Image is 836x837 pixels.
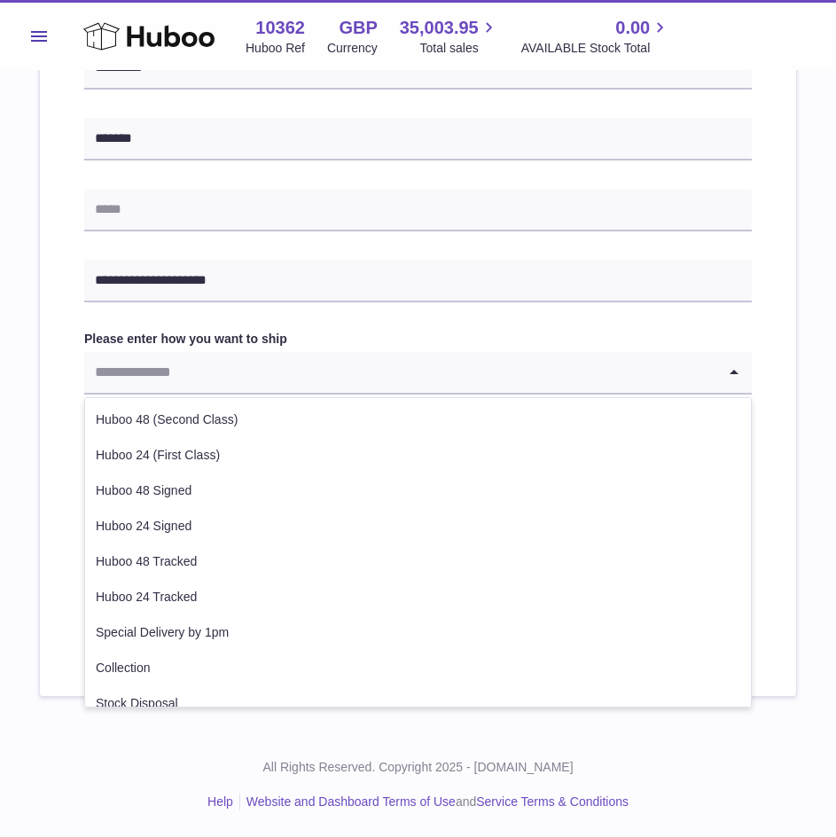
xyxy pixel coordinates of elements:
span: AVAILABLE Stock Total [521,40,671,57]
input: Search for option [84,457,716,497]
div: Search for option [84,457,752,499]
input: Search for option [121,546,716,587]
a: Service Terms & Conditions [476,794,629,809]
strong: 10362 [255,16,305,40]
div: Search for option [84,352,752,395]
li: and [240,794,629,810]
strong: GBP [339,16,377,40]
span: Total sales [420,40,499,57]
span: 0.00 [615,16,650,40]
span: 35,003.95 [400,16,479,40]
a: 35,003.95 Total sales [400,16,499,57]
div: Huboo Ref [246,40,305,57]
p: All Rights Reserved. Copyright 2025 - [DOMAIN_NAME] [14,759,822,776]
a: Back [84,615,146,652]
a: Website and Dashboard Terms of Use [246,794,456,809]
div: Search for option [84,546,752,589]
p: This will appear on the packing slip. e.g. 'Please contact us through Amazon' [84,503,752,519]
a: Help [207,794,233,809]
label: Please enter how you want to ship [84,331,752,348]
a: 0.00 AVAILABLE Stock Total [521,16,671,57]
div: Currency [327,40,378,57]
span: B2C [84,546,121,587]
input: Search for option [84,352,716,393]
h2: Optional extra fields [84,423,752,443]
button: Submit [676,615,752,652]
